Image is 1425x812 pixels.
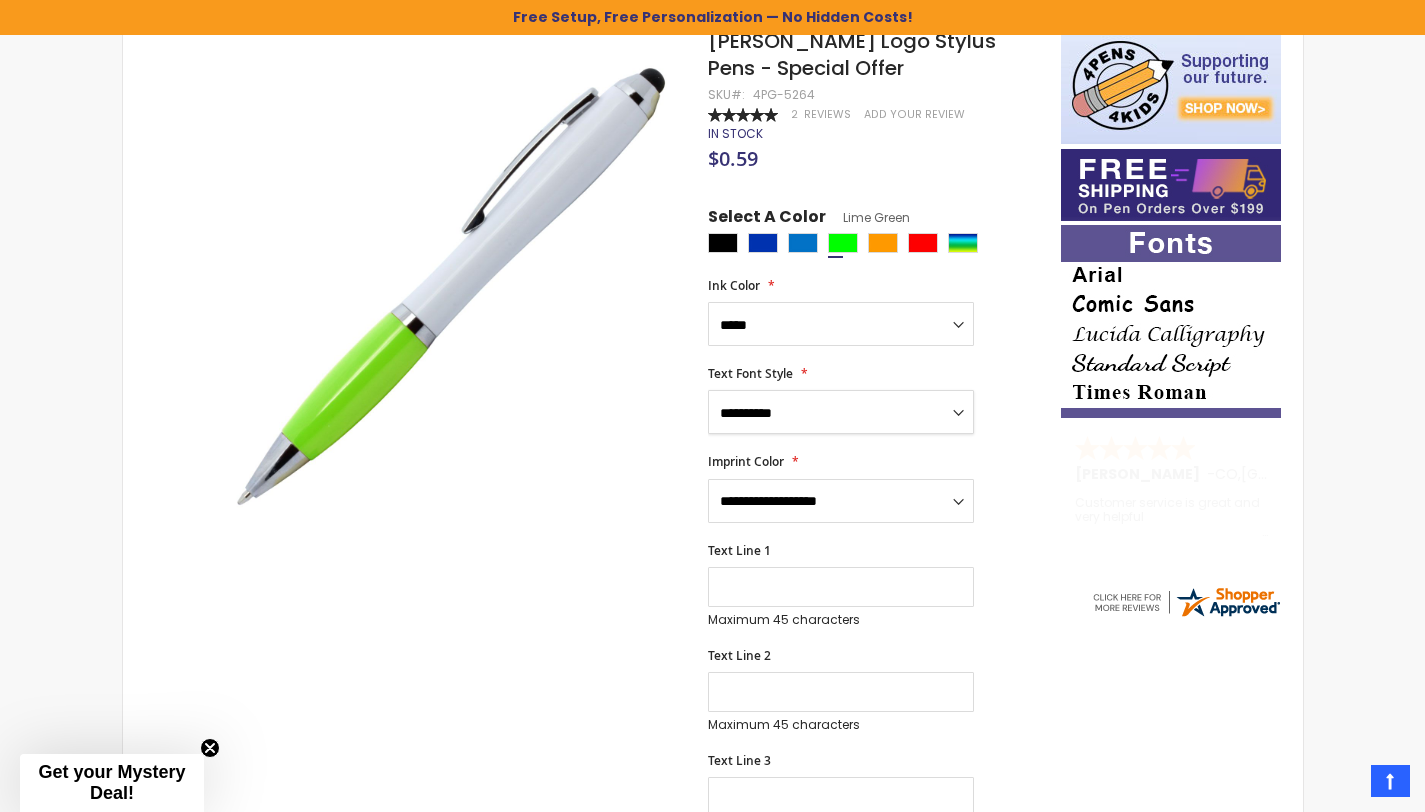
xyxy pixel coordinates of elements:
div: Assorted [948,233,978,253]
div: Blue Light [788,233,818,253]
a: Top [1371,765,1410,797]
span: 2 [791,107,798,122]
span: $0.59 [708,145,758,172]
span: Ink Color [708,277,760,294]
div: 100% [708,108,778,122]
span: Imprint Color [708,453,784,470]
span: Text Font Style [708,365,793,382]
span: Lime Green [826,209,910,226]
a: Add Your Review [864,107,965,122]
div: Lime Green [828,233,858,253]
span: Select A Color [708,206,826,233]
strong: SKU [708,86,745,103]
span: In stock [708,125,763,142]
img: 4pens 4 kids [1061,28,1281,144]
button: Close teaser [200,738,220,758]
img: Free shipping on orders over $199 [1061,149,1281,221]
span: [GEOGRAPHIC_DATA] [1241,464,1388,484]
a: 4pens.com certificate URL [1090,607,1282,624]
div: Get your Mystery Deal!Close teaser [20,754,204,812]
div: Availability [708,126,763,142]
div: Orange [868,233,898,253]
p: Maximum 45 characters [708,612,974,628]
img: font-personalization-examples [1061,225,1281,418]
span: - , [1207,464,1388,484]
span: Reviews [804,107,851,122]
span: Text Line 1 [708,542,771,559]
span: [PERSON_NAME] Logo Stylus Pens - Special Offer [708,27,996,82]
img: kimberly-custom-stylus-pens-ligt-green_1.jpg [224,57,681,514]
div: Customer service is great and very helpful [1075,496,1269,539]
span: CO [1215,464,1238,484]
p: Maximum 45 characters [708,717,974,733]
a: 2 Reviews [791,107,854,122]
div: Blue [748,233,778,253]
span: Text Line 2 [708,647,771,664]
span: Get your Mystery Deal! [38,762,185,803]
div: Black [708,233,738,253]
img: 4pens.com widget logo [1090,584,1282,620]
div: 4PG-5264 [753,87,815,103]
span: [PERSON_NAME] [1075,464,1207,484]
span: Text Line 3 [708,752,771,769]
div: Red [908,233,938,253]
